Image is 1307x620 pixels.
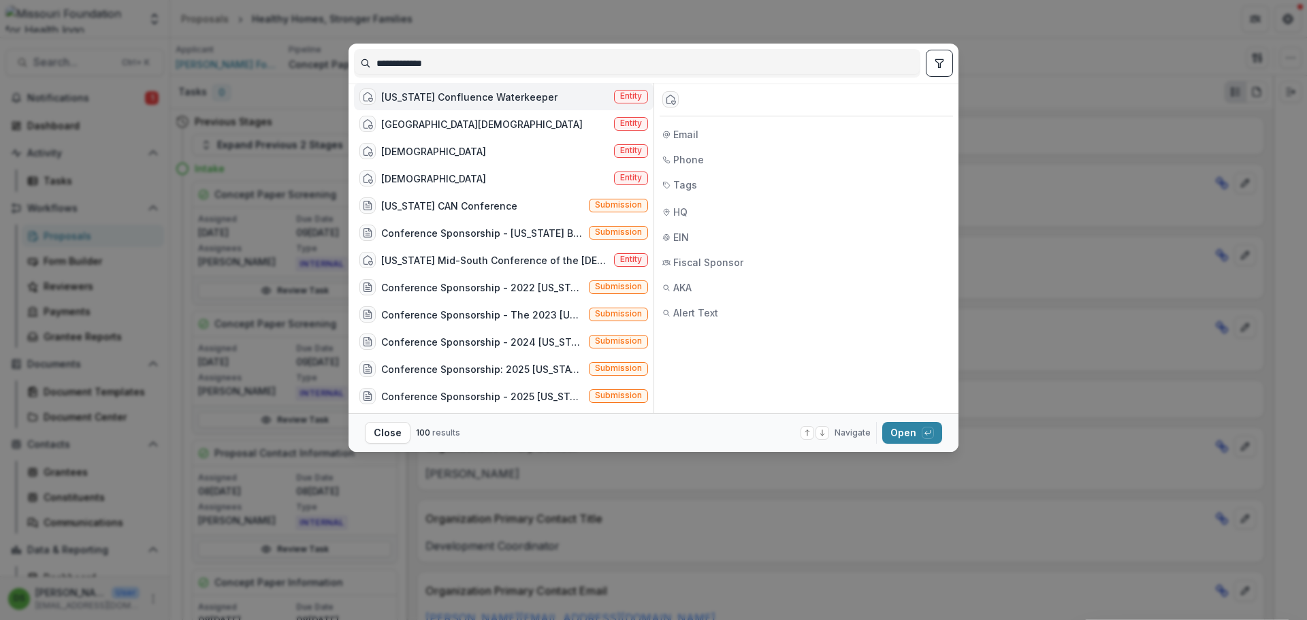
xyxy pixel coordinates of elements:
[620,255,642,264] span: Entity
[835,427,871,439] span: Navigate
[381,335,583,349] div: Conference Sponsorship - 2024 [US_STATE] Suicide Prevention Conference (2024 [US_STATE] Suicide P...
[926,50,953,77] button: toggle filters
[381,199,517,213] div: [US_STATE] CAN Conference
[673,127,698,142] span: Email
[620,173,642,182] span: Entity
[673,280,692,295] span: AKA
[381,226,583,240] div: Conference Sponsorship - [US_STATE] Black Maternal Health Summit ([US_STATE] Black Maternal Healt...
[381,389,583,404] div: Conference Sponsorship - 2025 [US_STATE] Suicide Prevention Conference (2025 [US_STATE] Suicide P...
[595,282,642,291] span: Submission
[620,146,642,155] span: Entity
[432,427,460,438] span: results
[416,427,430,438] span: 100
[381,362,583,376] div: Conference Sponsorship: 2025 [US_STATE] Oral Health Policy Conference (2025 [US_STATE] Oral Healt...
[381,172,486,186] div: [DEMOGRAPHIC_DATA]
[673,230,689,244] span: EIN
[673,178,697,192] span: Tags
[595,309,642,319] span: Submission
[673,306,718,320] span: Alert Text
[673,152,704,167] span: Phone
[381,253,609,267] div: [US_STATE] Mid-South Conference of the [DEMOGRAPHIC_DATA][PERSON_NAME]
[365,422,410,444] button: Close
[620,91,642,101] span: Entity
[673,205,688,219] span: HQ
[673,255,743,270] span: Fiscal Sponsor
[595,336,642,346] span: Submission
[595,227,642,237] span: Submission
[381,90,558,104] div: [US_STATE] Confluence Waterkeeper
[620,118,642,128] span: Entity
[381,308,583,322] div: Conference Sponsorship - The 2023 [US_STATE] Oral Health Policy Conference: Transforming Access (...
[595,363,642,373] span: Submission
[595,391,642,400] span: Submission
[595,200,642,210] span: Submission
[882,422,942,444] button: Open
[381,144,486,159] div: [DEMOGRAPHIC_DATA]
[381,117,583,131] div: [GEOGRAPHIC_DATA][DEMOGRAPHIC_DATA]
[381,280,583,295] div: Conference Sponsorship - 2022 [US_STATE] Suicide Prevention Conference (The [US_STATE] Suicide Pr...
